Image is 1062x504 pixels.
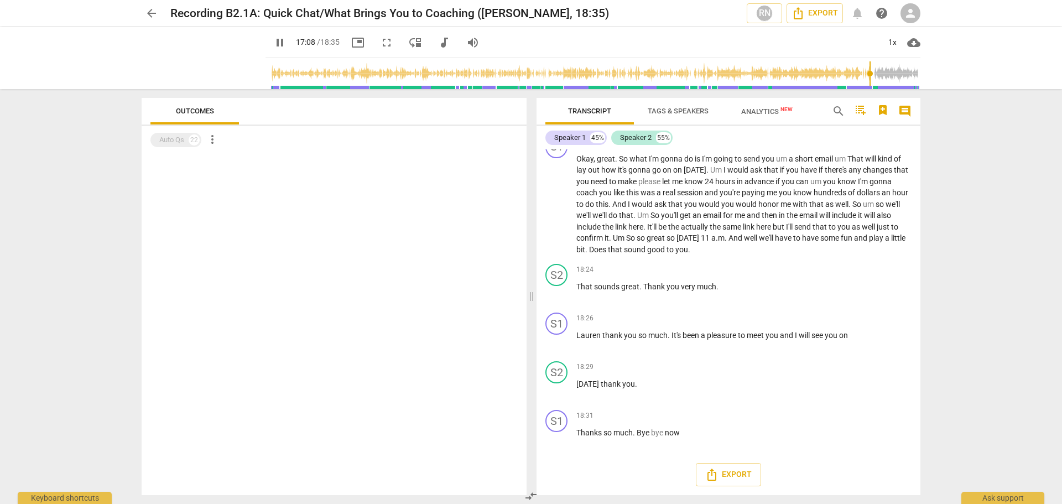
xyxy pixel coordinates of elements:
span: very [681,282,697,291]
span: on [663,165,673,174]
span: you [684,200,699,209]
div: Change speaker [545,313,568,335]
span: would [736,200,758,209]
span: that [608,245,624,254]
span: 24 [705,177,715,186]
span: of [848,188,857,197]
span: it [605,233,609,242]
span: . [848,200,852,209]
span: will [819,211,832,220]
span: you'll [661,211,680,220]
span: 18:24 [576,265,594,274]
span: have [775,233,793,242]
span: in [779,211,787,220]
span: send [743,154,762,163]
span: a [789,154,795,163]
span: volume_up [466,36,480,49]
span: good [647,245,667,254]
span: paying [742,188,767,197]
span: would [632,200,654,209]
span: do [684,154,695,163]
span: thank [601,380,622,388]
span: as [825,200,835,209]
span: So [852,200,863,209]
span: we'll [592,211,608,220]
a: Help [872,3,892,23]
button: Play [270,33,290,53]
span: [DATE] [576,380,601,388]
span: to [738,331,747,340]
span: fun [841,233,854,242]
button: Volume [463,33,483,53]
span: you [766,331,780,340]
span: actually [681,222,710,231]
span: I [795,331,799,340]
span: this [596,200,608,209]
span: for [723,211,735,220]
span: Filler word [638,177,662,186]
span: now [665,428,680,437]
span: that [619,211,633,220]
span: honor [758,200,780,209]
span: arrow_back [145,7,158,20]
div: Speaker 2 [620,132,652,143]
span: And [728,233,744,242]
span: Filler word [651,428,665,437]
span: I'm [702,154,714,163]
span: just [877,222,891,231]
span: do [585,200,596,209]
span: so [638,331,648,340]
span: I [723,165,727,174]
span: So [626,233,637,242]
span: the [787,211,799,220]
span: Filler word [863,200,876,209]
span: if [780,165,786,174]
span: know [684,177,705,186]
span: you [782,177,796,186]
div: Keyboard shortcuts [18,492,112,504]
span: . [633,428,637,437]
span: . [639,282,643,291]
span: [DATE] [684,165,706,174]
button: Picture in picture [348,33,368,53]
span: know [837,177,858,186]
span: email [815,154,835,163]
span: you [599,188,613,197]
span: see [811,331,825,340]
span: play [869,233,885,242]
span: . [688,245,690,254]
span: hour [892,188,908,197]
span: you [624,331,638,340]
span: you [667,282,681,291]
span: more_vert [206,133,219,146]
span: that [764,165,780,174]
span: I'm [858,177,870,186]
span: include [832,211,858,220]
span: if [775,177,782,186]
button: RN [747,3,782,23]
span: so [876,200,886,209]
div: Ask support [961,492,1044,504]
span: comment [898,105,912,118]
span: . [585,245,589,254]
span: but [773,222,786,231]
span: much [648,331,668,340]
span: fullscreen [380,36,393,49]
span: we'll [759,233,775,242]
span: will [864,211,877,220]
span: And [612,200,628,209]
span: to [735,154,743,163]
span: great [647,233,667,242]
span: you [823,177,837,186]
span: like [613,188,626,197]
span: That [847,154,865,163]
span: of [894,154,901,163]
span: let [662,177,672,186]
span: you [576,177,591,186]
span: Bye [637,428,651,437]
span: Filler word [835,154,847,163]
span: here [628,222,643,231]
button: Export [787,3,843,23]
span: how [601,165,618,174]
span: need [591,177,609,186]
